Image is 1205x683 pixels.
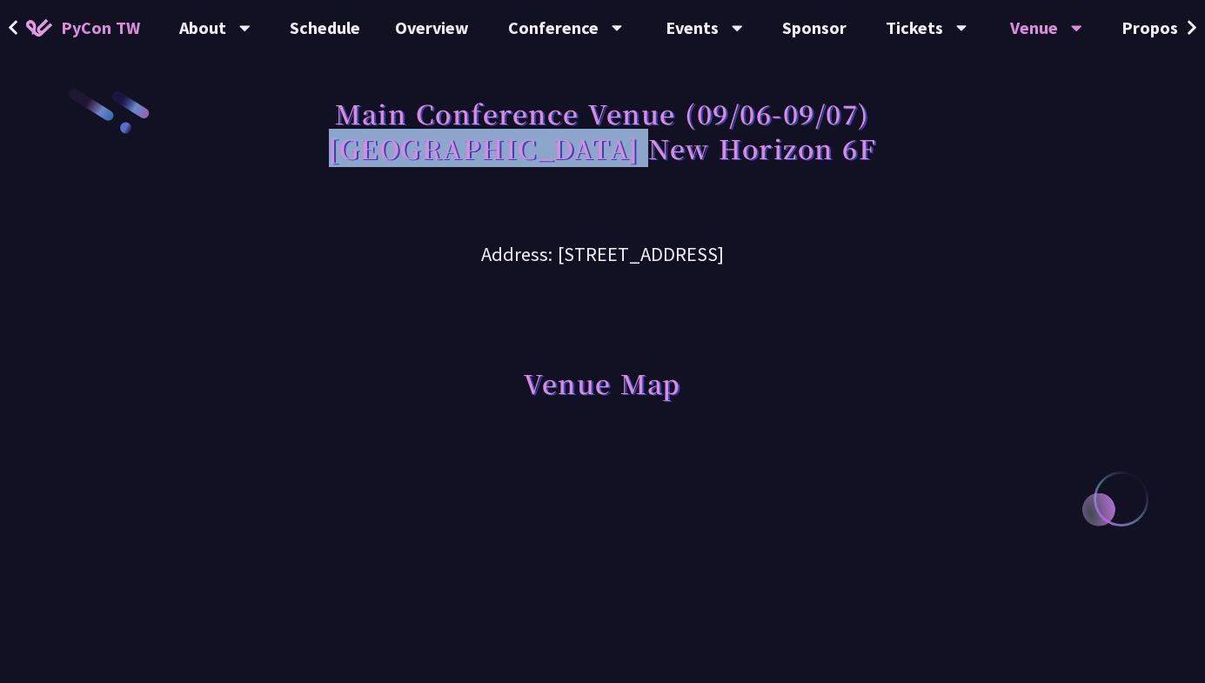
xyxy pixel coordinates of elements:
span: PyCon TW [61,15,140,41]
h1: Venue Map [524,357,681,409]
a: PyCon TW [9,6,157,50]
h1: Main Conference Venue (09/06-09/07) [GEOGRAPHIC_DATA] New Horizon 6F [329,87,876,174]
img: Home icon of PyCon TW 2025 [26,19,52,37]
h3: Address: [STREET_ADDRESS] [146,213,1059,270]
